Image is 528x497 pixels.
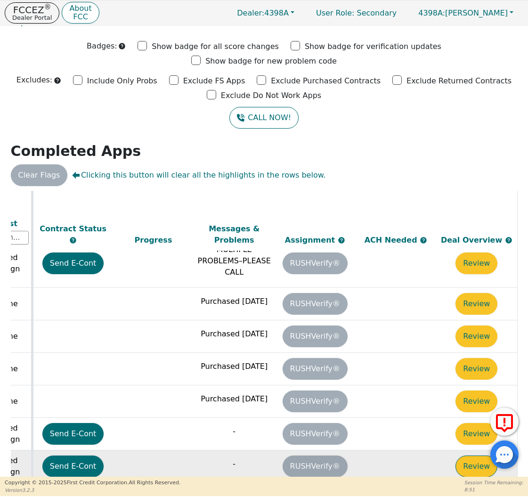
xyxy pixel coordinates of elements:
[455,293,497,315] button: Review
[196,426,272,437] p: -
[183,75,245,87] p: Exclude FS Apps
[196,296,272,307] p: Purchased [DATE]
[5,487,180,494] p: Version 3.2.3
[115,234,192,245] div: Progress
[196,361,272,372] p: Purchased [DATE]
[196,458,272,470] p: -
[12,5,52,15] p: FCCEZ
[40,224,106,233] span: Contract Status
[205,56,337,67] p: Show badge for new problem code
[441,235,512,244] span: Deal Overview
[62,2,99,24] button: AboutFCC
[418,8,445,17] span: 4398A:
[42,456,104,477] button: Send E-Cont
[237,8,289,17] span: 4398A
[12,15,52,21] p: Dealer Portal
[307,4,406,22] a: User Role: Secondary
[196,244,272,278] p: MULTIPLE PROBLEMS–PLEASE CALL
[87,75,157,87] p: Include Only Probs
[365,235,420,244] span: ACH Needed
[196,223,272,245] div: Messages & Problems
[418,8,508,17] span: [PERSON_NAME]
[11,143,141,159] strong: Completed Apps
[42,423,104,445] button: Send E-Cont
[455,326,497,347] button: Review
[464,479,523,486] p: Session Time Remaining:
[129,480,180,486] span: All Rights Reserved.
[72,170,325,181] span: Clicking this button will clear all the highlights in the rows below.
[406,75,512,87] p: Exclude Returned Contracts
[69,13,91,21] p: FCC
[196,393,272,405] p: Purchased [DATE]
[490,407,519,436] button: Report Error to FCC
[87,41,117,52] p: Badges:
[455,391,497,412] button: Review
[5,479,180,487] p: Copyright © 2015- 2025 First Credit Corporation.
[196,328,272,340] p: Purchased [DATE]
[455,456,497,477] button: Review
[16,74,52,86] p: Excludes:
[221,90,321,101] p: Exclude Do Not Work Apps
[42,253,104,274] button: Send E-Cont
[455,253,497,274] button: Review
[271,75,381,87] p: Exclude Purchased Contracts
[152,41,279,52] p: Show badge for all score changes
[408,6,523,20] button: 4398A:[PERSON_NAME]
[69,5,91,12] p: About
[464,486,523,493] p: 8:51
[455,358,497,380] button: Review
[5,2,59,24] button: FCCEZ®Dealer Portal
[227,6,304,20] button: Dealer:4398A
[229,107,299,129] button: CALL NOW!
[237,8,264,17] span: Dealer:
[307,4,406,22] p: Secondary
[316,8,354,17] span: User Role :
[305,41,441,52] p: Show badge for verification updates
[44,3,51,11] sup: ®
[455,423,497,445] button: Review
[285,235,338,244] span: Assignment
